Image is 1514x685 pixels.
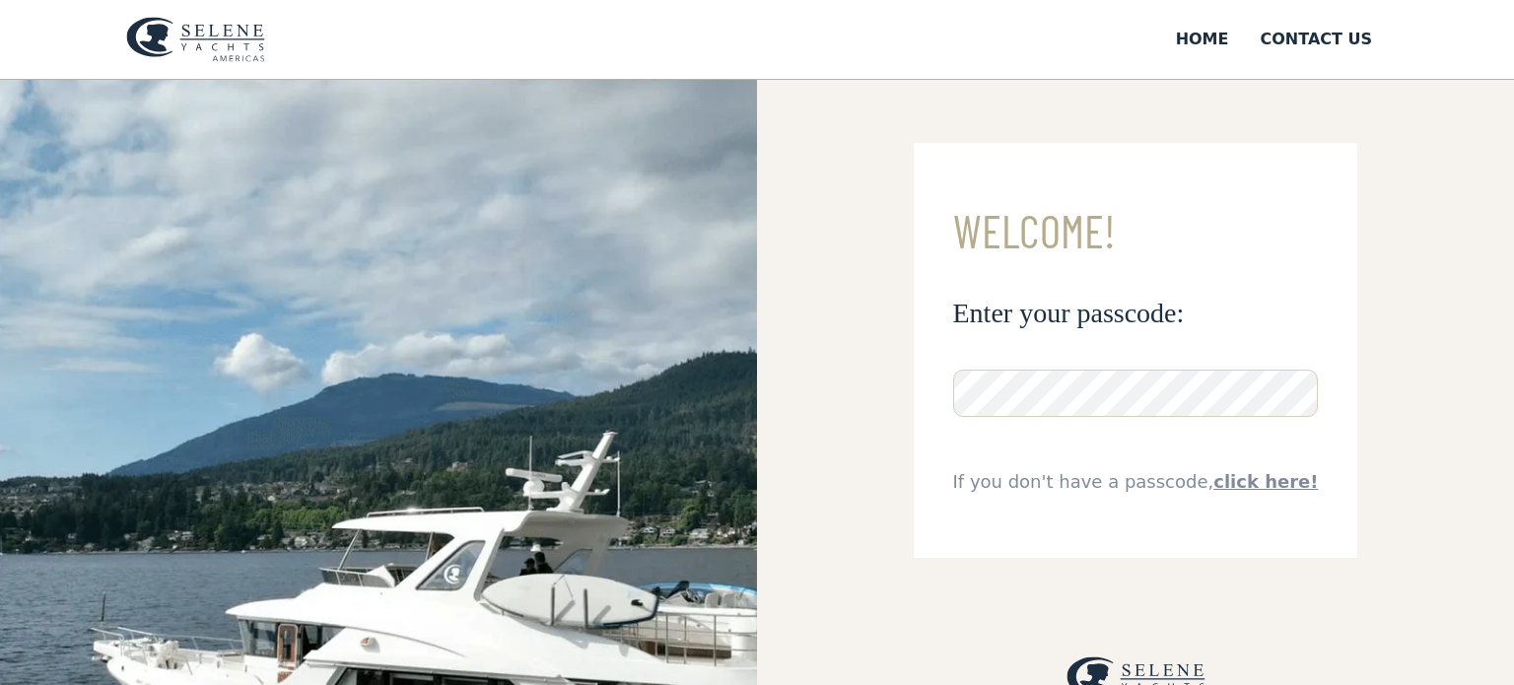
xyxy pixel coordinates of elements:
[953,206,1319,256] h3: Welcome!
[953,468,1319,495] div: If you don't have a passcode,
[914,143,1358,558] form: Email Form
[126,17,265,62] img: logo
[1260,28,1372,51] div: Contact US
[1176,28,1229,51] div: Home
[1213,471,1318,492] a: click here!
[953,296,1319,330] h3: Enter your passcode:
